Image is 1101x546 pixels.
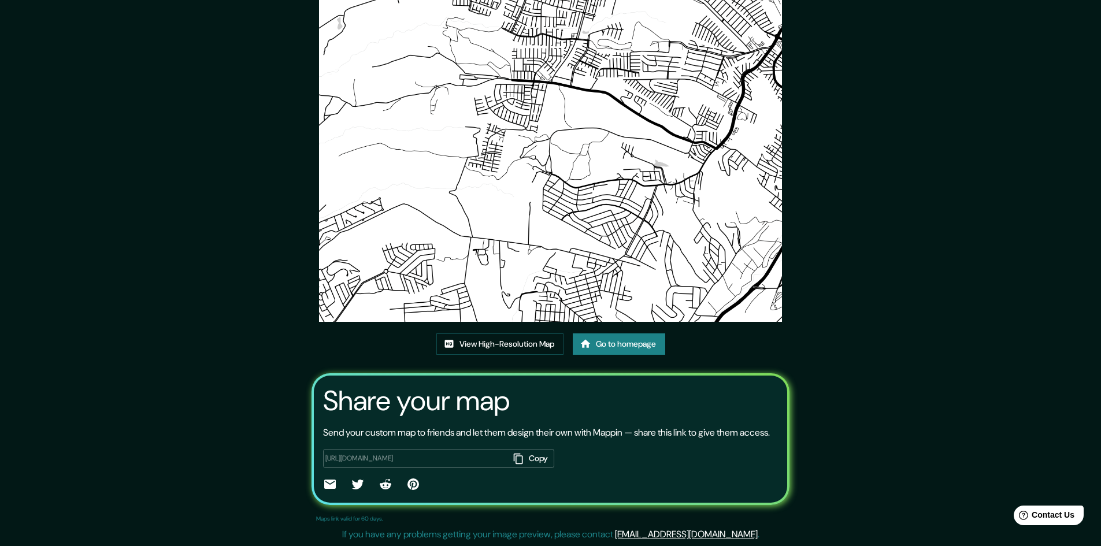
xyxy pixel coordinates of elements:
iframe: Help widget launcher [998,501,1088,533]
p: Send your custom map to friends and let them design their own with Mappin — share this link to gi... [323,426,770,440]
a: Go to homepage [573,333,665,355]
h3: Share your map [323,385,510,417]
p: Maps link valid for 60 days. [316,514,383,523]
a: View High-Resolution Map [436,333,564,355]
a: [EMAIL_ADDRESS][DOMAIN_NAME] [615,528,758,540]
button: Copy [509,449,554,468]
p: If you have any problems getting your image preview, please contact . [342,528,759,541]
